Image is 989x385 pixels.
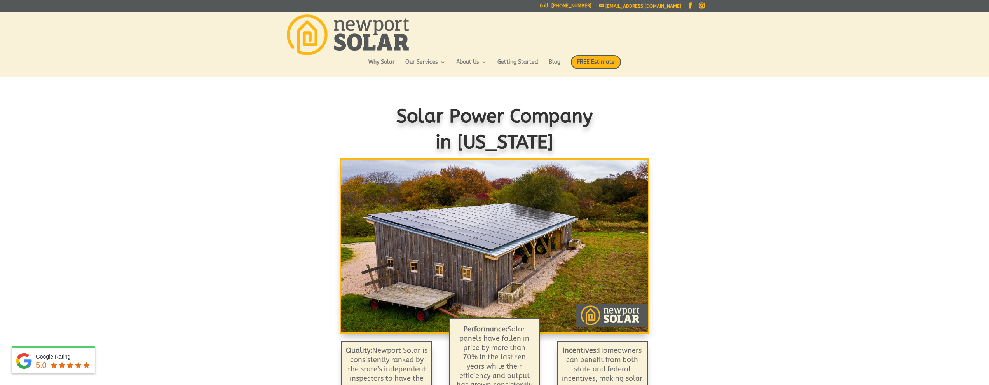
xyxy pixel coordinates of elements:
strong: Quality: [346,346,372,355]
a: 1 [483,317,486,319]
a: About Us [456,59,487,73]
a: Getting Started [497,59,538,73]
a: 3 [496,317,499,319]
a: Why Solar [368,59,395,73]
img: Solar Modules: Roof Mounted [341,160,648,332]
a: [EMAIL_ADDRESS][DOMAIN_NAME] [599,3,681,9]
span: Solar Power Company in [US_STATE] [396,105,593,153]
a: Blog [549,59,560,73]
b: Performance: [464,325,508,333]
div: Google Rating [36,353,91,361]
img: Newport Solar | Solar Energy Optimized. [287,14,409,55]
a: 4 [503,317,506,319]
strong: Incentives: [563,346,598,355]
a: FREE Estimate [571,55,621,77]
span: 5.0 [36,361,47,369]
a: 2 [490,317,492,319]
span: FREE Estimate [571,55,621,69]
a: Our Services [405,59,446,73]
a: Call: [PHONE_NUMBER] [540,3,591,12]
